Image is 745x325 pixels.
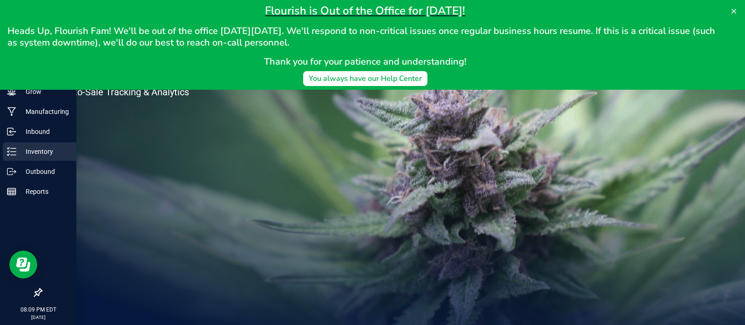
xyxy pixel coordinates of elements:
[16,146,72,157] p: Inventory
[4,314,72,321] p: [DATE]
[16,106,72,117] p: Manufacturing
[4,305,72,314] p: 08:09 PM EDT
[7,147,16,156] inline-svg: Inventory
[309,73,422,84] div: You always have our Help Center
[7,25,718,49] span: Heads Up, Flourish Fam! We'll be out of the office [DATE][DATE]. We'll respond to non-critical is...
[16,166,72,177] p: Outbound
[16,126,72,137] p: Inbound
[50,87,227,97] p: Seed-to-Sale Tracking & Analytics
[16,186,72,197] p: Reports
[7,167,16,176] inline-svg: Outbound
[265,3,465,18] span: Flourish is Out of the Office for [DATE]!
[16,86,72,97] p: Grow
[7,87,16,96] inline-svg: Grow
[7,107,16,116] inline-svg: Manufacturing
[264,55,467,68] span: Thank you for your patience and understanding!
[7,127,16,136] inline-svg: Inbound
[7,187,16,196] inline-svg: Reports
[9,251,37,279] iframe: Resource center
